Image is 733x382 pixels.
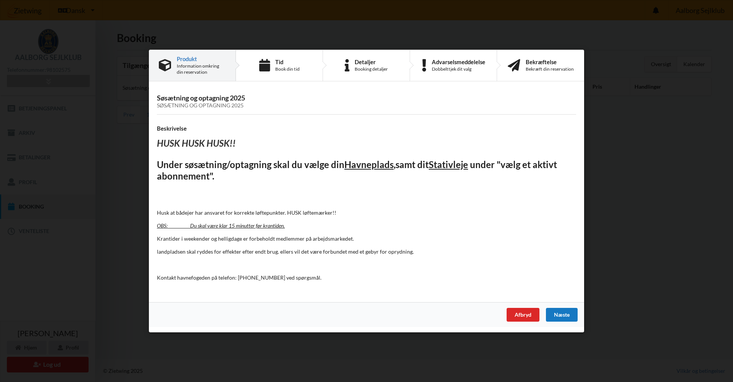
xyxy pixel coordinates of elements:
[432,66,485,72] div: Dobbelttjek dit valg
[157,102,576,109] div: Søsætning og optagning 2025
[546,308,578,322] div: Næste
[157,209,576,217] p: Husk at bådejer har ansvaret for korrekte løftepunkter. HUSK løftemærker!!
[526,59,574,65] div: Bekræftelse
[157,235,576,243] p: Krantider i weekender og helligdage er forbeholdt medlemmer på arbejdsmarkedet.
[355,59,388,65] div: Detaljer
[355,66,388,72] div: Booking detaljer
[157,248,576,256] p: landpladsen skal ryddes for effekter efter endt brug. ellers vil det være forbundet med et gebyr ...
[275,66,300,72] div: Book din tid
[507,308,539,322] div: Afbryd
[157,159,576,182] h2: Under søsætning/optagning skal du vælge din samt dit under "vælg et aktivt abonnement".
[394,159,396,170] u: ,
[177,56,226,62] div: Produkt
[157,125,576,132] h4: Beskrivelse
[157,222,285,229] u: OBS: Du skal være klar 15 minutter før krantiden.
[344,159,394,170] u: Havneplads
[526,66,574,72] div: Bekræft din reservation
[275,59,300,65] div: Tid
[157,138,236,149] i: HUSK HUSK HUSK!!
[429,159,468,170] u: Stativleje
[432,59,485,65] div: Advarselsmeddelelse
[157,274,576,282] p: Kontakt havnefogeden på telefon: [PHONE_NUMBER] ved spørgsmål.
[177,63,226,75] div: Information omkring din reservation
[157,94,576,109] h3: Søsætning og optagning 2025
